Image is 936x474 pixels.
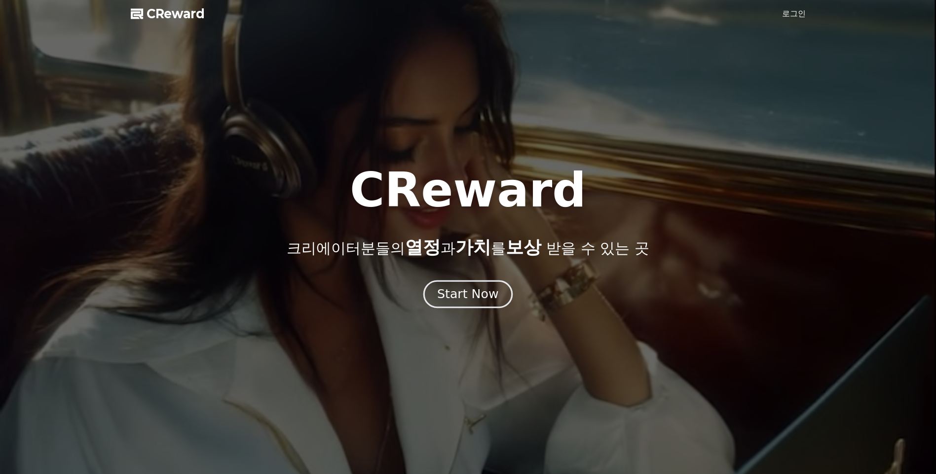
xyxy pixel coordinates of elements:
div: Start Now [437,286,498,303]
span: CReward [147,6,205,22]
span: 보상 [506,237,541,257]
a: Start Now [425,291,511,300]
span: 열정 [405,237,441,257]
a: 설정 [127,312,189,337]
span: 대화 [90,328,102,336]
a: 홈 [3,312,65,337]
span: 가치 [455,237,491,257]
p: 크리에이터분들의 과 를 받을 수 있는 곳 [287,237,649,257]
h1: CReward [350,167,586,214]
span: 설정 [152,327,164,335]
button: Start Now [423,280,513,308]
span: 홈 [31,327,37,335]
a: 로그인 [782,8,806,20]
a: 대화 [65,312,127,337]
a: CReward [131,6,205,22]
